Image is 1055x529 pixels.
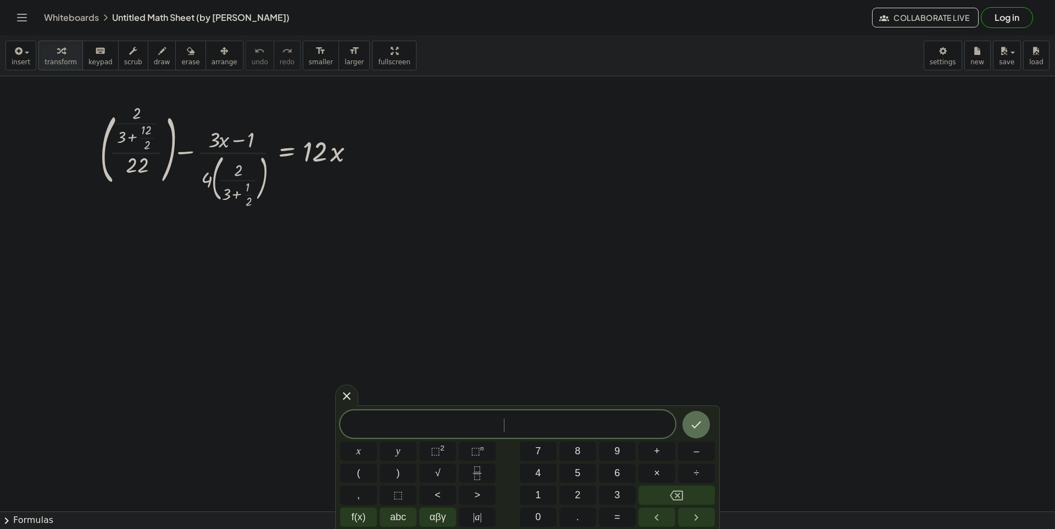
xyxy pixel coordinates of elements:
[559,442,596,461] button: 8
[520,508,557,527] button: 0
[480,511,482,522] span: |
[924,41,962,70] button: settings
[535,466,541,481] span: 4
[614,510,620,525] span: =
[559,464,596,483] button: 5
[520,464,557,483] button: 4
[315,44,326,58] i: format_size
[520,486,557,505] button: 1
[175,41,206,70] button: erase
[390,510,406,525] span: abc
[535,444,541,459] span: 7
[340,442,377,461] button: x
[471,446,480,456] span: ⬚
[280,58,295,66] span: redo
[474,488,480,503] span: >
[480,444,484,452] sup: n
[459,442,496,461] button: Superscript
[246,41,274,70] button: undoundo
[419,442,456,461] button: Squared
[435,466,441,481] span: √
[599,508,636,527] button: Equals
[154,58,170,66] span: draw
[693,444,699,459] span: –
[872,8,979,27] button: Collaborate Live
[999,58,1014,66] span: save
[393,488,403,503] span: ⬚
[678,464,715,483] button: Divide
[440,444,445,452] sup: 2
[349,44,359,58] i: format_size
[88,58,113,66] span: keypad
[274,41,301,70] button: redoredo
[430,510,446,525] span: αβγ
[12,58,30,66] span: insert
[559,508,596,527] button: .
[45,58,77,66] span: transform
[459,508,496,527] button: Absolute value
[380,464,417,483] button: )
[181,58,199,66] span: erase
[309,58,333,66] span: smaller
[638,486,715,505] button: Backspace
[44,12,99,23] a: Whiteboards
[345,58,364,66] span: larger
[575,488,580,503] span: 2
[254,44,265,58] i: undo
[252,58,268,66] span: undo
[576,510,579,525] span: .
[682,411,710,438] button: Done
[654,444,660,459] span: +
[396,444,401,459] span: y
[357,444,361,459] span: x
[993,41,1021,70] button: save
[338,41,370,70] button: format_sizelarger
[419,486,456,505] button: Less than
[678,442,715,461] button: Minus
[1029,58,1043,66] span: load
[575,444,580,459] span: 8
[970,58,984,66] span: new
[340,486,377,505] button: ,
[357,488,360,503] span: ,
[694,466,699,481] span: ÷
[504,419,510,432] span: ​
[1023,41,1050,70] button: load
[212,58,237,66] span: arrange
[638,508,675,527] button: Left arrow
[614,444,620,459] span: 9
[82,41,119,70] button: keyboardkeypad
[380,508,417,527] button: Alphabet
[303,41,339,70] button: format_sizesmaller
[535,488,541,503] span: 1
[378,58,410,66] span: fullscreen
[473,511,475,522] span: |
[638,464,675,483] button: Times
[599,464,636,483] button: 6
[459,486,496,505] button: Greater than
[340,464,377,483] button: (
[340,508,377,527] button: Functions
[575,466,580,481] span: 5
[357,466,360,481] span: (
[397,466,400,481] span: )
[118,41,148,70] button: scrub
[435,488,441,503] span: <
[95,44,105,58] i: keyboard
[419,464,456,483] button: Square root
[13,9,31,26] button: Toggle navigation
[372,41,416,70] button: fullscreen
[930,58,956,66] span: settings
[5,41,36,70] button: insert
[431,446,440,456] span: ⬚
[964,41,991,70] button: new
[148,41,176,70] button: draw
[599,442,636,461] button: 9
[38,41,83,70] button: transform
[380,442,417,461] button: y
[520,442,557,461] button: 7
[614,466,620,481] span: 6
[380,486,417,505] button: Placeholder
[535,510,541,525] span: 0
[419,508,456,527] button: Greek alphabet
